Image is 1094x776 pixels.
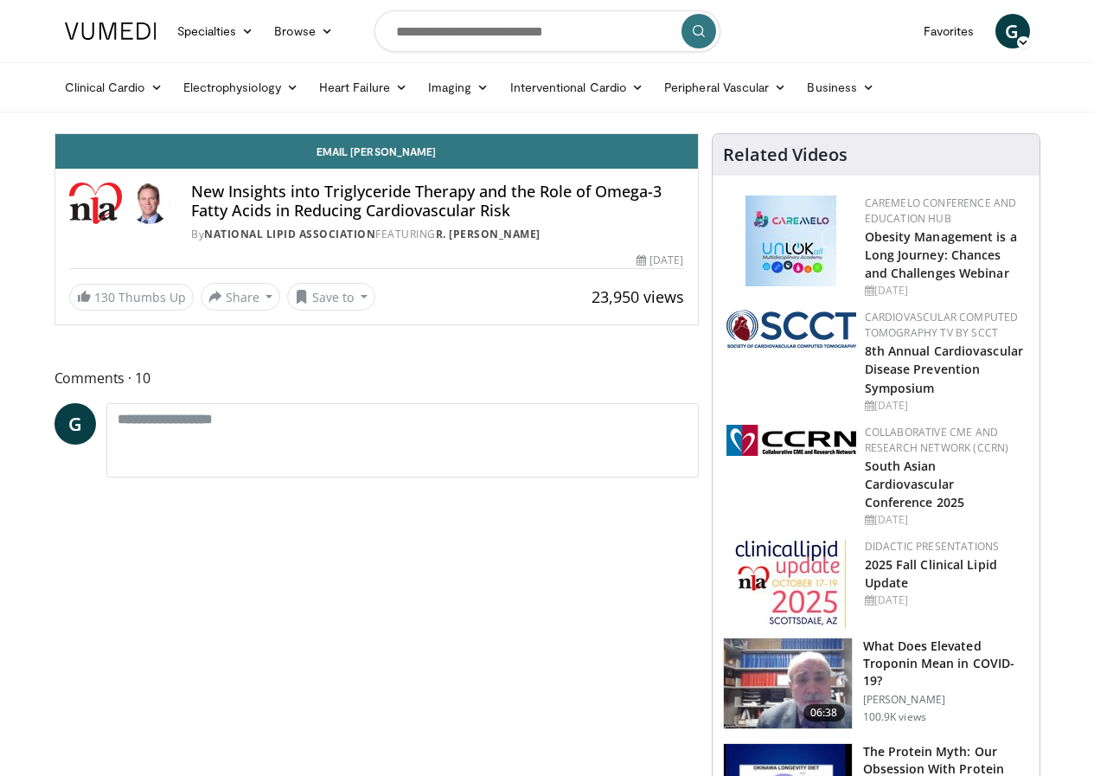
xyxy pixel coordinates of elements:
[797,70,885,105] a: Business
[191,183,683,220] h4: New Insights into Triglyceride Therapy and the Role of Omega-3 Fatty Acids in Reducing Cardiovasc...
[264,14,343,48] a: Browse
[309,70,418,105] a: Heart Failure
[201,283,281,311] button: Share
[637,253,683,268] div: [DATE]
[54,367,699,389] span: Comments 10
[436,227,541,241] a: R. [PERSON_NAME]
[745,196,836,286] img: 45df64a9-a6de-482c-8a90-ada250f7980c.png.150x105_q85_autocrop_double_scale_upscale_version-0.2.jpg
[374,10,720,52] input: Search topics, interventions
[94,289,115,305] span: 130
[167,14,265,48] a: Specialties
[865,310,1019,340] a: Cardiovascular Computed Tomography TV by SCCT
[865,425,1009,455] a: Collaborative CME and Research Network (CCRN)
[865,196,1017,226] a: CaReMeLO Conference and Education Hub
[173,70,309,105] a: Electrophysiology
[723,144,848,165] h4: Related Videos
[995,14,1030,48] a: G
[865,283,1026,298] div: [DATE]
[129,183,170,224] img: Avatar
[191,227,683,242] div: By FEATURING
[865,228,1017,281] a: Obesity Management is a Long Journey: Chances and Challenges Webinar
[865,539,1026,555] div: Didactic Presentations
[735,539,847,630] img: d65bce67-f81a-47c5-b47d-7b8806b59ca8.jpg.150x105_q85_autocrop_double_scale_upscale_version-0.2.jpg
[865,512,1026,528] div: [DATE]
[865,343,1024,395] a: 8th Annual Cardiovascular Disease Prevention Symposium
[418,70,500,105] a: Imaging
[500,70,655,105] a: Interventional Cardio
[913,14,985,48] a: Favorites
[726,310,856,348] img: 51a70120-4f25-49cc-93a4-67582377e75f.png.150x105_q85_autocrop_double_scale_upscale_version-0.2.png
[863,693,1029,707] p: [PERSON_NAME]
[69,183,123,224] img: National Lipid Association
[865,458,965,510] a: South Asian Cardiovascular Conference 2025
[54,70,173,105] a: Clinical Cardio
[723,638,1029,729] a: 06:38 What Does Elevated Troponin Mean in COVID-19? [PERSON_NAME] 100.9K views
[865,398,1026,414] div: [DATE]
[863,638,1029,689] h3: What Does Elevated Troponin Mean in COVID-19?
[69,284,194,311] a: 130 Thumbs Up
[865,556,997,591] a: 2025 Fall Clinical Lipid Update
[55,134,698,169] a: Email [PERSON_NAME]
[204,227,375,241] a: National Lipid Association
[863,710,926,724] p: 100.9K views
[724,638,852,728] img: 98daf78a-1d22-4ebe-927e-10afe95ffd94.150x105_q85_crop-smart_upscale.jpg
[592,286,684,307] span: 23,950 views
[65,22,157,40] img: VuMedi Logo
[803,704,845,721] span: 06:38
[287,283,375,311] button: Save to
[865,593,1026,608] div: [DATE]
[54,403,96,445] a: G
[726,425,856,456] img: a04ee3ba-8487-4636-b0fb-5e8d268f3737.png.150x105_q85_autocrop_double_scale_upscale_version-0.2.png
[654,70,797,105] a: Peripheral Vascular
